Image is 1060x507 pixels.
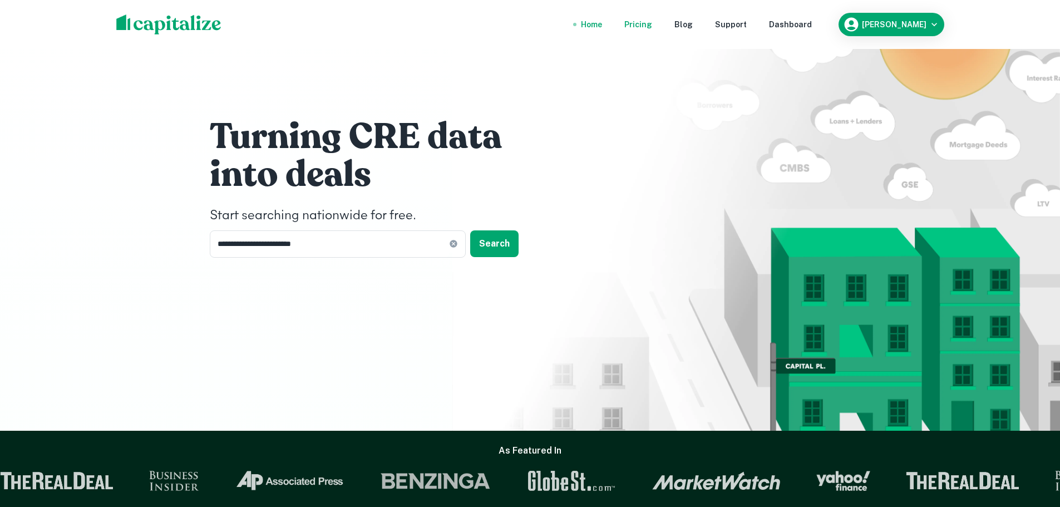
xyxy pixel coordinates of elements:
[210,115,544,159] h1: Turning CRE data
[364,471,476,491] img: Benzinga
[210,206,544,226] h4: Start searching nationwide for free.
[769,18,812,31] a: Dashboard
[511,471,601,491] img: GlobeSt
[801,471,855,491] img: Yahoo Finance
[581,18,602,31] a: Home
[1004,418,1060,471] iframe: Chat Widget
[890,472,1004,490] img: The Real Deal
[862,21,926,28] h6: [PERSON_NAME]
[116,14,221,35] img: capitalize-logo.png
[839,13,944,36] button: [PERSON_NAME]
[624,18,652,31] a: Pricing
[715,18,747,31] a: Support
[470,230,519,257] button: Search
[637,471,765,490] img: Market Watch
[210,152,544,197] h1: into deals
[219,471,329,491] img: Associated Press
[134,471,184,491] img: Business Insider
[674,18,693,31] a: Blog
[499,444,561,457] h6: As Featured In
